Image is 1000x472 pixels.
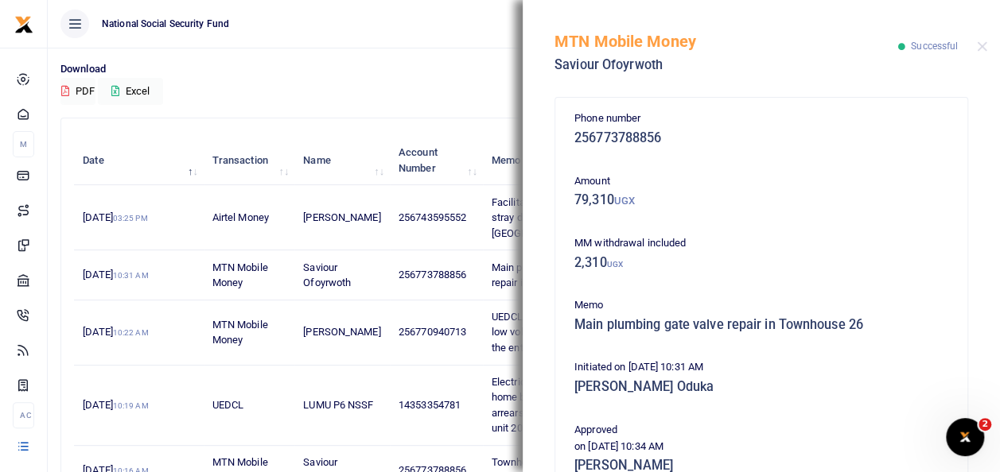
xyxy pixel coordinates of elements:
[399,399,461,411] span: 14353354781
[95,17,235,31] span: National Social Security Fund
[83,399,148,411] span: [DATE]
[574,110,948,127] p: Phone number
[113,271,149,280] small: 10:31 AM
[554,57,898,73] h5: Saviour Ofoyrwoth
[83,211,147,223] span: [DATE]
[303,326,380,338] span: [PERSON_NAME]
[492,311,621,354] span: UEDCL facilitation to rectify low voltage issues affecting the entire estate
[399,326,466,338] span: 256770940713
[574,379,948,395] h5: [PERSON_NAME] Oduka
[74,136,204,185] th: Date: activate to sort column descending
[294,136,390,185] th: Name: activate to sort column ascending
[14,15,33,34] img: logo-small
[946,418,984,456] iframe: Intercom live chat
[303,211,380,223] span: [PERSON_NAME]
[212,261,268,289] span: MTN Mobile Money
[14,17,33,29] a: logo-small logo-large logo-large
[83,326,148,338] span: [DATE]
[574,297,948,314] p: Memo
[60,61,987,78] p: Download
[574,359,948,376] p: Initiated on [DATE] 10:31 AM
[607,260,623,269] small: UGX
[212,319,268,346] span: MTN Mobile Money
[60,78,95,105] button: PDF
[13,402,34,428] li: Ac
[574,255,948,271] h5: 2,310
[492,261,607,289] span: Main plumbing gate valve repair in Townhouse 26
[614,195,635,207] small: UGX
[113,401,149,410] small: 10:19 AM
[399,269,466,280] span: 256773788856
[492,376,619,435] span: Electricity purchase for new home buyer to clear UEDCL arrears in Savanah Block D unit 204
[303,261,351,289] span: Saviour Ofoyrwoth
[574,130,948,146] h5: 256773788856
[574,192,948,208] h5: 79,310
[574,235,948,252] p: MM withdrawal included
[98,78,163,105] button: Excel
[399,211,466,223] span: 256743595552
[212,211,269,223] span: Airtel Money
[574,422,948,439] p: Approved
[492,196,611,239] span: Facilitation to take away a stray dog from [GEOGRAPHIC_DATA]
[204,136,295,185] th: Transaction: activate to sort column ascending
[303,399,373,411] span: LUMU P6 NSSF
[574,317,948,333] h5: Main plumbing gate valve repair in Townhouse 26
[113,328,149,337] small: 10:22 AM
[13,131,34,157] li: M
[977,41,987,52] button: Close
[390,136,483,185] th: Account Number: activate to sort column ascending
[911,41,958,52] span: Successful
[83,269,148,280] span: [DATE]
[554,32,898,51] h5: MTN Mobile Money
[113,214,148,222] small: 03:25 PM
[574,173,948,190] p: Amount
[574,439,948,455] p: on [DATE] 10:34 AM
[979,418,991,431] span: 2
[212,399,244,411] span: UEDCL
[483,136,640,185] th: Memo: activate to sort column ascending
